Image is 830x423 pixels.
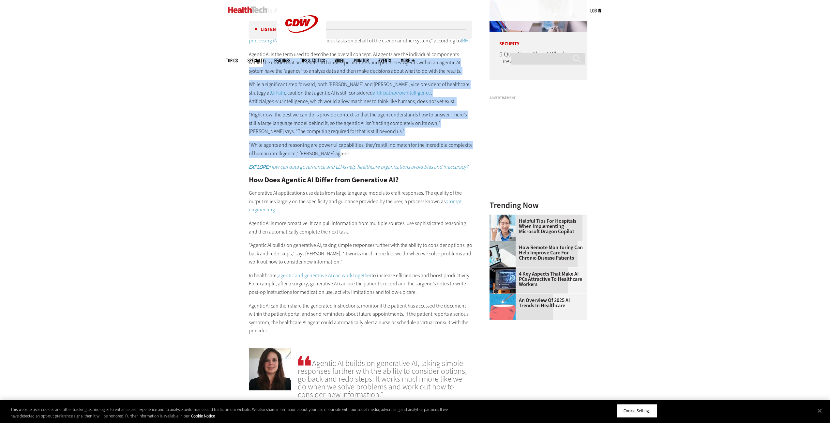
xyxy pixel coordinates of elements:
p: Generative AI applications use data from large language models to craft responses. The quality of... [249,189,473,214]
a: illustration of computer chip being put inside head with waves [490,294,519,299]
a: Log in [590,8,601,13]
a: Doctor using phone to dictate to tablet [490,215,519,220]
a: An Overview of 2025 AI Trends in Healthcare [490,298,583,308]
button: Cookie Settings [617,404,657,418]
img: Home [228,7,267,13]
p: Agentic AI is more proactive. It can pull information from multiple sources, use sophisticated re... [249,219,473,236]
p: “While agents and reasoning are powerful capabilities, they’re still no match for the incredible ... [249,141,473,158]
a: EXPLORE:How can data governance and LLMs help healthcare organizations avoid bias and inaccuracy? [249,163,468,170]
p: “Right now, the best we can do is provide context so that the agent understands how to answer. Th... [249,111,473,136]
img: Desktop monitor with brain AI concept [490,267,516,294]
img: illustration of computer chip being put inside head with waves [490,294,516,320]
img: Amanda Saunders [249,348,291,390]
span: Agentic AI builds on generative AI, taking simple responses further with the ability to consider ... [298,355,472,399]
h3: Trending Now [490,201,587,209]
button: Close [812,403,827,418]
a: CDW [277,43,326,50]
a: Helpful Tips for Hospitals When Implementing Microsoft Dragon Copilot [490,219,583,234]
span: Specialty [248,58,264,63]
em: general [266,98,282,105]
strong: EXPLORE: [249,163,269,170]
a: How Remote Monitoring Can Help Improve Care for Chronic-Disease Patients [490,245,583,261]
a: agentic and generative AI can work together [278,272,371,279]
p: Agentic AI can then share the generated instructions, monitor if the patient has accessed the doc... [249,302,473,335]
a: Tips & Tactics [300,58,325,63]
a: Events [379,58,391,63]
h2: How Does Agentic AI Differ from Generative AI? [249,176,473,184]
a: 5 Questions About Which Firewall Goes Where [499,50,566,66]
span: Topics [226,58,238,63]
p: While a significant step forward, both [PERSON_NAME] and [PERSON_NAME], vice president of healthc... [249,80,473,105]
a: 4 Key Aspects That Make AI PCs Attractive to Healthcare Workers [490,271,583,287]
a: UiPath [271,89,285,96]
a: Desktop monitor with brain AI concept [490,267,519,273]
img: Patient speaking with doctor [490,241,516,267]
p: In healthcare, to increase efficiencies and boost productivity. For example, after a surgery, gen... [249,271,473,296]
em: narrow [390,89,405,96]
iframe: advertisement [490,102,587,184]
a: Features [274,58,290,63]
p: “Agentic AI builds on generative AI, taking simple responses further with the ability to consider... [249,241,473,266]
span: More [401,58,415,63]
a: More information about your privacy [191,413,215,419]
a: Video [335,58,344,63]
h3: Advertisement [490,96,587,100]
p: Director of Generative AI Software Marketing, NVIDIA [298,399,472,408]
a: artificialnarrowintelligence [373,89,431,96]
a: Patient speaking with doctor [490,241,519,246]
div: User menu [590,7,601,14]
img: Doctor using phone to dictate to tablet [490,215,516,241]
div: This website uses cookies and other tracking technologies to enhance user experience and to analy... [10,406,457,419]
em: How can data governance and LLMs help healthcare organizations avoid bias and inaccuracy? [249,163,468,170]
a: MonITor [354,58,369,63]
